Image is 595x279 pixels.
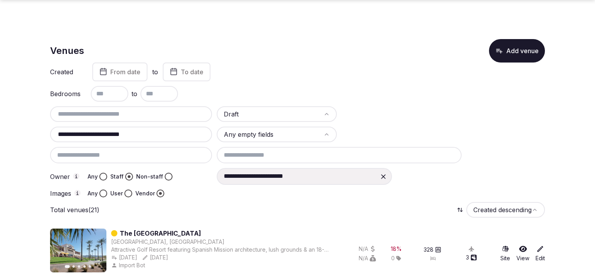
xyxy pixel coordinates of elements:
a: Site [500,245,510,262]
button: [DATE] [111,254,137,261]
span: 328 [424,246,433,254]
button: 18% [391,245,402,253]
span: to [131,89,137,98]
span: To date [181,68,203,76]
button: Images [74,190,81,196]
button: From date [92,63,147,81]
label: Images [50,190,81,197]
button: Go to slide 1 [65,265,70,268]
label: Created [50,69,81,75]
label: to [152,68,158,76]
button: To date [163,63,210,81]
button: Import Bot [111,261,147,269]
a: Edit [536,245,545,262]
button: Owner [73,173,79,179]
label: Staff [110,173,124,181]
label: Any [88,190,98,197]
label: Any [88,173,98,181]
h1: Venues [50,44,84,57]
p: Total venues (21) [50,206,99,214]
button: Go to slide 2 [72,265,75,268]
label: User [110,190,123,197]
a: The [GEOGRAPHIC_DATA] [120,229,201,238]
img: Featured image for The Legacy Golf Resort [50,229,106,272]
button: [GEOGRAPHIC_DATA], [GEOGRAPHIC_DATA] [111,238,225,246]
button: 328 [424,246,441,254]
label: Vendor [135,190,155,197]
button: 3 [466,254,477,261]
button: N/A [359,245,376,253]
div: Attractive Golf Resort featuring Spanish Mission architecture, lush grounds & an 18-hole Champion... [111,246,331,254]
span: 0 [391,254,395,262]
button: Go to slide 4 [83,265,86,268]
button: Go to slide 3 [78,265,80,268]
label: Owner [50,173,81,180]
button: [DATE] [142,254,168,261]
span: From date [110,68,140,76]
button: Go to slide 5 [89,265,91,268]
button: N/A [359,254,376,262]
div: 18 % [391,245,402,253]
label: Bedrooms [50,91,81,97]
label: Non-staff [136,173,163,181]
button: Add venue [489,39,545,63]
a: View [516,245,529,262]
